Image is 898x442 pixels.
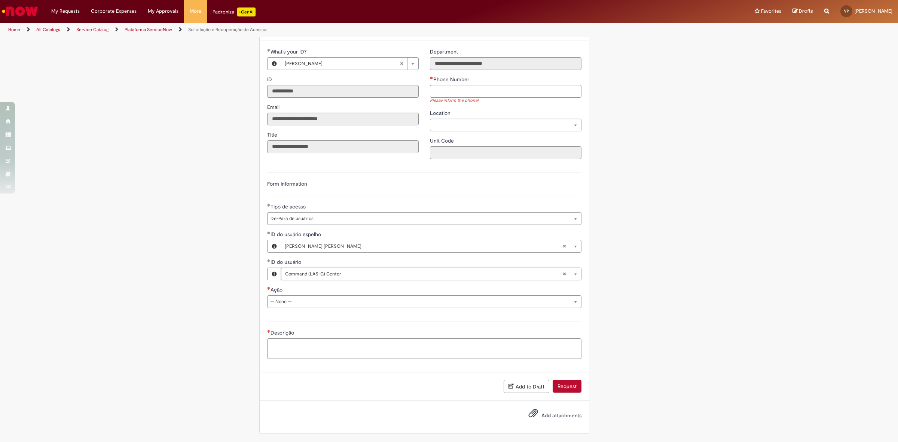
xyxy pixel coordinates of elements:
abbr: Clear field ID do usuário espelho [559,240,570,252]
a: [PERSON_NAME] [PERSON_NAME]Clear field ID do usuário espelho [281,240,581,252]
input: ID [267,85,419,98]
label: Read only - Department [430,48,459,55]
span: Required Filled [267,204,271,207]
a: Drafts [792,8,813,15]
textarea: Descrição [267,338,581,359]
span: ID do usuário [271,259,303,265]
img: ServiceNow [1,4,39,19]
span: My Approvals [148,7,178,15]
ul: Page breadcrumbs [6,23,593,37]
span: ID do usuário espelho [271,231,323,238]
span: Required [430,76,433,79]
span: [PERSON_NAME] [855,8,892,14]
span: Favorites [761,7,781,15]
input: Title [267,140,419,153]
a: Service Catalog [76,27,109,33]
span: My Requests [51,7,80,15]
span: [PERSON_NAME] [285,58,400,70]
span: Required Filled [267,231,271,234]
span: De-Para de usuários [271,213,566,225]
span: Descrição [271,329,296,336]
span: -- None -- [271,296,566,308]
p: +GenAi [237,7,256,16]
abbr: Clear field ID do usuário [559,268,570,280]
span: More [190,7,201,15]
input: Department [430,57,581,70]
span: [PERSON_NAME] [PERSON_NAME] [285,240,562,252]
span: Required - What's your ID? [271,48,308,55]
div: Please inform the phone! [430,98,581,104]
span: Location [430,110,452,116]
button: ID do usuário espelho, Preview this record Caio Cesar de Macedo [268,240,281,252]
a: Solicitação e Recuperação de Acessos [188,27,268,33]
span: Required [267,330,271,333]
a: All Catalogs [36,27,60,33]
input: Unit Code [430,146,581,159]
a: Command (LAS-G) CenterClear field ID do usuário [281,268,581,280]
button: ID do usuário, Preview this record Command (LAS-G) Center [268,268,281,280]
input: Phone Number [430,85,581,98]
label: Read only - Title [267,131,279,138]
a: Home [8,27,20,33]
label: Form Information [267,180,307,187]
div: Padroniza [213,7,256,16]
label: Read only - Unit Code [430,137,455,144]
span: Drafts [799,7,813,15]
span: Phone Number [433,76,471,83]
span: Required [267,287,271,290]
span: Ação [271,286,284,293]
abbr: Clear field What's your ID? [396,58,407,70]
span: Read only - Email [267,104,281,110]
span: Required Filled [267,49,271,52]
span: VP [844,9,849,13]
button: What's your ID?, Preview this record Victor Pasqual [268,58,281,70]
button: Add to Draft [504,380,549,393]
label: Read only - Email [267,103,281,111]
span: Required Filled [267,259,271,262]
span: Command (LAS-G) Center [285,268,562,280]
span: Tipo de acesso [271,203,307,210]
input: Email [267,113,419,125]
button: Request [553,380,581,393]
label: Read only - ID [267,76,274,83]
span: Add attachments [541,412,581,419]
span: Corporate Expenses [91,7,137,15]
button: Add attachments [526,406,540,424]
a: [PERSON_NAME]Clear field What's your ID? [281,58,418,70]
a: Clear field Location [430,119,581,131]
a: Plataforma ServiceNow [125,27,172,33]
